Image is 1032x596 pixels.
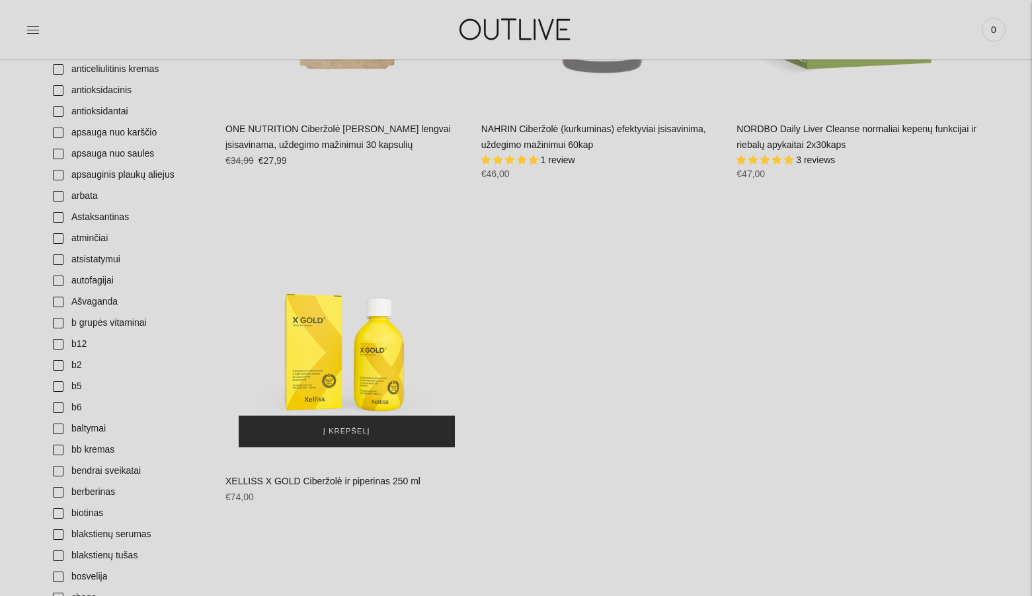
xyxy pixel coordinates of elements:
a: blakstienų tušas [45,545,212,566]
a: biotinas [45,503,212,524]
span: 3 reviews [796,155,835,165]
span: €47,00 [736,168,765,179]
a: blakstienų serumas [45,524,212,545]
a: anticeliulitinis kremas [45,59,212,80]
a: berberinas [45,482,212,503]
a: NAHRIN Ciberžolė (kurkuminas) efektyviai įsisavinima, uždegimo mažinimui 60kap [481,124,706,150]
span: €46,00 [481,168,510,179]
a: b5 [45,376,212,397]
s: €34,99 [225,155,254,166]
a: b2 [45,355,212,376]
a: apsauga nuo saules [45,143,212,165]
a: atminčiai [45,228,212,249]
a: apsauga nuo karščio [45,122,212,143]
a: antioksidantai [45,101,212,122]
a: b6 [45,397,212,418]
span: 5.00 stars [481,155,541,165]
a: bb kremas [45,439,212,461]
a: XELLISS X GOLD Ciberžolė ir piperinas 250 ml [225,476,420,486]
span: 1 review [541,155,575,165]
a: antioksidacinis [45,80,212,101]
a: autofagijai [45,270,212,291]
span: 5.00 stars [736,155,796,165]
a: apsauginis plaukų aliejus [45,165,212,186]
a: baltymai [45,418,212,439]
span: Į krepšelį [323,425,370,438]
a: b12 [45,334,212,355]
a: ONE NUTRITION Ciberžolė [PERSON_NAME] lengvai įsisavinama, uždegimo mažinimui 30 kapsulių [225,124,451,150]
span: 0 [984,20,1003,39]
a: bendrai sveikatai [45,461,212,482]
span: €27,99 [258,155,287,166]
button: Į krepšelį [239,416,455,447]
a: NORDBO Daily Liver Cleanse normaliai kepenų funkcijai ir riebalų apykaitai 2x30kaps [736,124,976,150]
span: €74,00 [225,492,254,502]
a: bosvelija [45,566,212,587]
a: 0 [982,15,1006,44]
a: Astaksantinas [45,207,212,228]
img: OUTLIVE [434,7,599,52]
a: XELLISS X GOLD Ciberžolė ir piperinas 250 ml [225,218,468,461]
a: b grupės vitaminai [45,313,212,334]
a: atsistatymui [45,249,212,270]
a: Ašvaganda [45,291,212,313]
a: arbata [45,186,212,207]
